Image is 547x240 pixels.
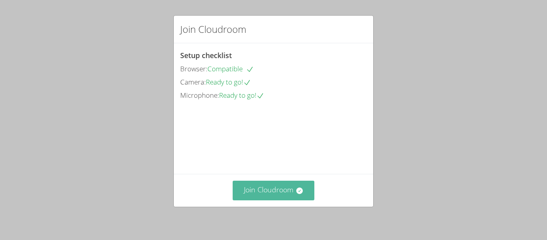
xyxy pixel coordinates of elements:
span: Microphone: [180,91,219,100]
span: Ready to go! [206,77,251,87]
span: Compatible [207,64,254,73]
span: Ready to go! [219,91,264,100]
span: Setup checklist [180,50,232,60]
span: Camera: [180,77,206,87]
span: Browser: [180,64,207,73]
button: Join Cloudroom [233,181,315,200]
h2: Join Cloudroom [180,22,246,36]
